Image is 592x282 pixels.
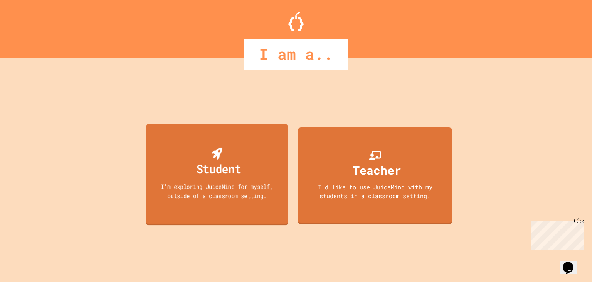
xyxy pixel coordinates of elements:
div: I'm exploring JuiceMind for myself, outside of a classroom setting. [153,182,281,200]
div: I am a.. [244,39,348,70]
iframe: chat widget [528,217,584,250]
div: I'd like to use JuiceMind with my students in a classroom setting. [306,183,444,200]
div: Student [196,160,241,178]
iframe: chat widget [560,251,584,274]
img: Logo.svg [288,12,304,31]
div: Chat with us now!Close [3,3,53,49]
div: Teacher [353,161,401,179]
